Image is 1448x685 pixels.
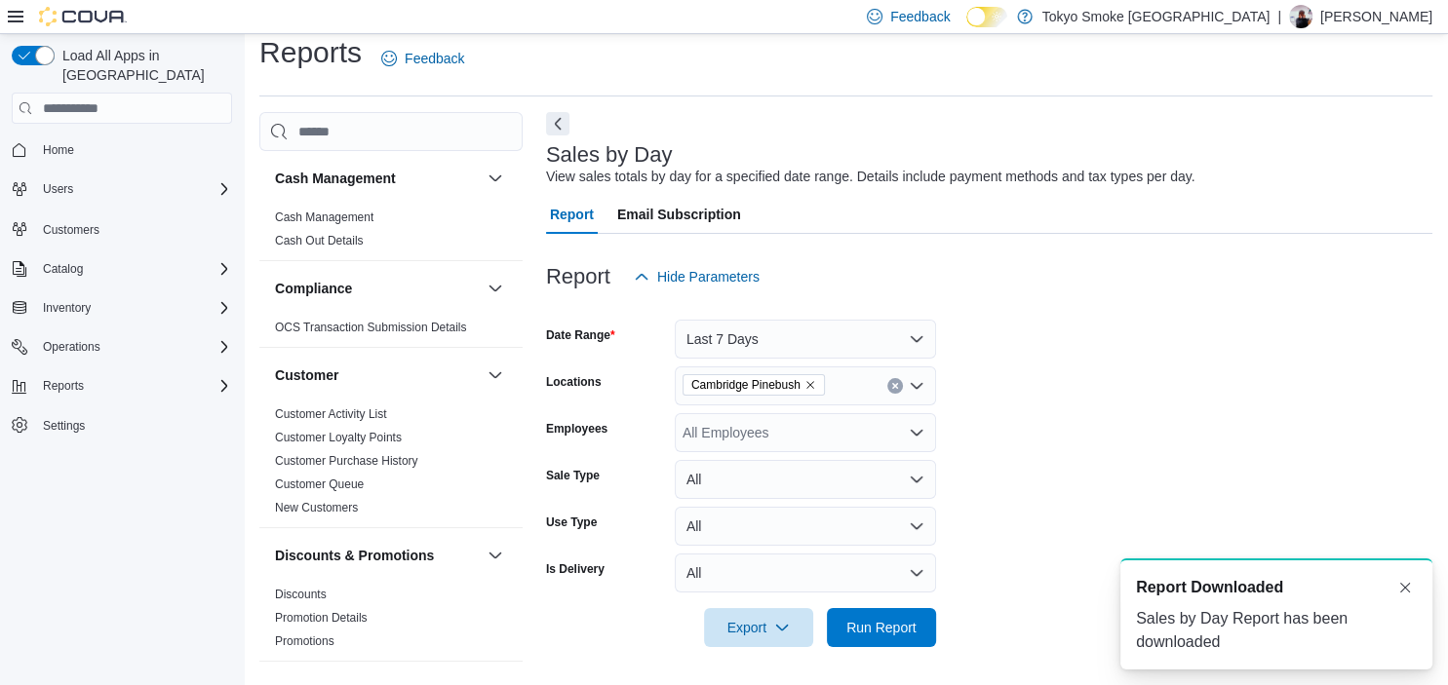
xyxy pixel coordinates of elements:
[275,407,387,421] a: Customer Activity List
[546,514,597,530] label: Use Type
[259,316,523,347] div: Compliance
[35,137,232,162] span: Home
[259,583,523,661] div: Discounts & Promotions
[275,320,467,335] span: OCS Transaction Submission Details
[1136,576,1283,599] span: Report Downloaded
[35,413,232,438] span: Settings
[827,608,936,647] button: Run Report
[4,255,240,283] button: Catalog
[43,378,84,394] span: Reports
[675,553,936,592] button: All
[1289,5,1312,28] div: Glenn Cook
[275,430,402,445] span: Customer Loyalty Points
[1042,5,1271,28] p: Tokyo Smoke [GEOGRAPHIC_DATA]
[846,618,917,637] span: Run Report
[39,7,127,26] img: Cova
[275,234,364,247] a: Cash Out Details
[890,7,950,26] span: Feedback
[546,167,1195,187] div: View sales totals by day for a specified date range. Details include payment methods and tax type...
[4,333,240,361] button: Operations
[546,374,602,390] label: Locations
[275,476,364,492] span: Customer Queue
[887,378,903,394] button: Clear input
[484,277,507,300] button: Compliance
[275,501,358,514] a: New Customers
[546,265,610,288] h3: Report
[35,177,81,201] button: Users
[35,138,82,162] a: Home
[4,411,240,439] button: Settings
[275,321,467,334] a: OCS Transaction Submission Details
[35,296,232,320] span: Inventory
[275,279,480,298] button: Compliance
[1136,607,1417,654] div: Sales by Day Report has been downloaded
[43,222,99,238] span: Customers
[550,195,594,234] span: Report
[909,378,924,394] button: Open list of options
[275,233,364,248] span: Cash Out Details
[4,175,240,203] button: Users
[804,379,816,391] button: Remove Cambridge Pinebush from selection in this group
[275,546,480,565] button: Discounts & Promotions
[35,414,93,438] a: Settings
[546,327,615,343] label: Date Range
[546,112,569,135] button: Next
[626,257,767,296] button: Hide Parameters
[43,142,74,158] span: Home
[617,195,741,234] span: Email Subscription
[546,421,607,437] label: Employees
[275,431,402,444] a: Customer Loyalty Points
[275,477,364,491] a: Customer Queue
[1320,5,1432,28] p: [PERSON_NAME]
[43,418,85,434] span: Settings
[259,206,523,260] div: Cash Management
[35,374,232,398] span: Reports
[35,257,91,281] button: Catalog
[966,7,1007,27] input: Dark Mode
[275,546,434,565] h3: Discounts & Promotions
[35,177,232,201] span: Users
[43,181,73,197] span: Users
[1277,5,1281,28] p: |
[55,46,232,85] span: Load All Apps in [GEOGRAPHIC_DATA]
[657,267,760,286] span: Hide Parameters
[1136,576,1417,599] div: Notification
[275,500,358,515] span: New Customers
[275,279,352,298] h3: Compliance
[373,39,472,78] a: Feedback
[275,210,373,224] a: Cash Management
[275,610,368,626] span: Promotion Details
[4,214,240,243] button: Customers
[275,633,334,649] span: Promotions
[275,365,338,385] h3: Customer
[275,634,334,648] a: Promotions
[275,454,418,468] a: Customer Purchase History
[35,374,92,398] button: Reports
[675,320,936,359] button: Last 7 Days
[43,261,83,277] span: Catalog
[259,33,362,72] h1: Reports
[43,339,100,355] span: Operations
[1393,576,1417,599] button: Dismiss toast
[275,611,368,625] a: Promotion Details
[275,587,327,602] span: Discounts
[675,460,936,499] button: All
[35,216,232,241] span: Customers
[275,209,373,225] span: Cash Management
[484,167,507,190] button: Cash Management
[484,363,507,387] button: Customer
[4,372,240,400] button: Reports
[546,561,605,577] label: Is Delivery
[12,128,232,490] nav: Complex example
[275,588,327,601] a: Discounts
[405,49,464,68] span: Feedback
[691,375,801,395] span: Cambridge Pinebush
[704,608,813,647] button: Export
[35,257,232,281] span: Catalog
[484,544,507,567] button: Discounts & Promotions
[43,300,91,316] span: Inventory
[35,296,98,320] button: Inventory
[546,468,600,483] label: Sale Type
[683,374,825,396] span: Cambridge Pinebush
[275,365,480,385] button: Customer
